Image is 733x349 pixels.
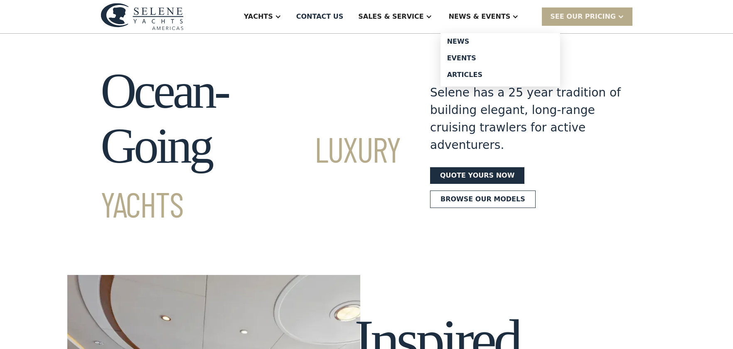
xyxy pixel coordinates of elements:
[296,12,344,22] div: Contact US
[101,128,400,225] span: Luxury Yachts
[550,12,616,22] div: SEE Our Pricing
[440,33,560,87] nav: News & EVENTS
[449,12,511,22] div: News & EVENTS
[101,64,400,228] h1: Ocean-Going
[430,84,621,154] div: Selene has a 25 year tradition of building elegant, long-range cruising trawlers for active adven...
[440,67,560,83] a: Articles
[447,38,553,45] div: News
[447,55,553,62] div: Events
[101,3,184,30] img: logo
[440,33,560,50] a: News
[430,167,524,184] a: Quote yours now
[447,72,553,78] div: Articles
[244,12,273,22] div: Yachts
[430,191,536,208] a: Browse our models
[440,50,560,67] a: Events
[542,7,632,25] div: SEE Our Pricing
[358,12,423,22] div: Sales & Service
